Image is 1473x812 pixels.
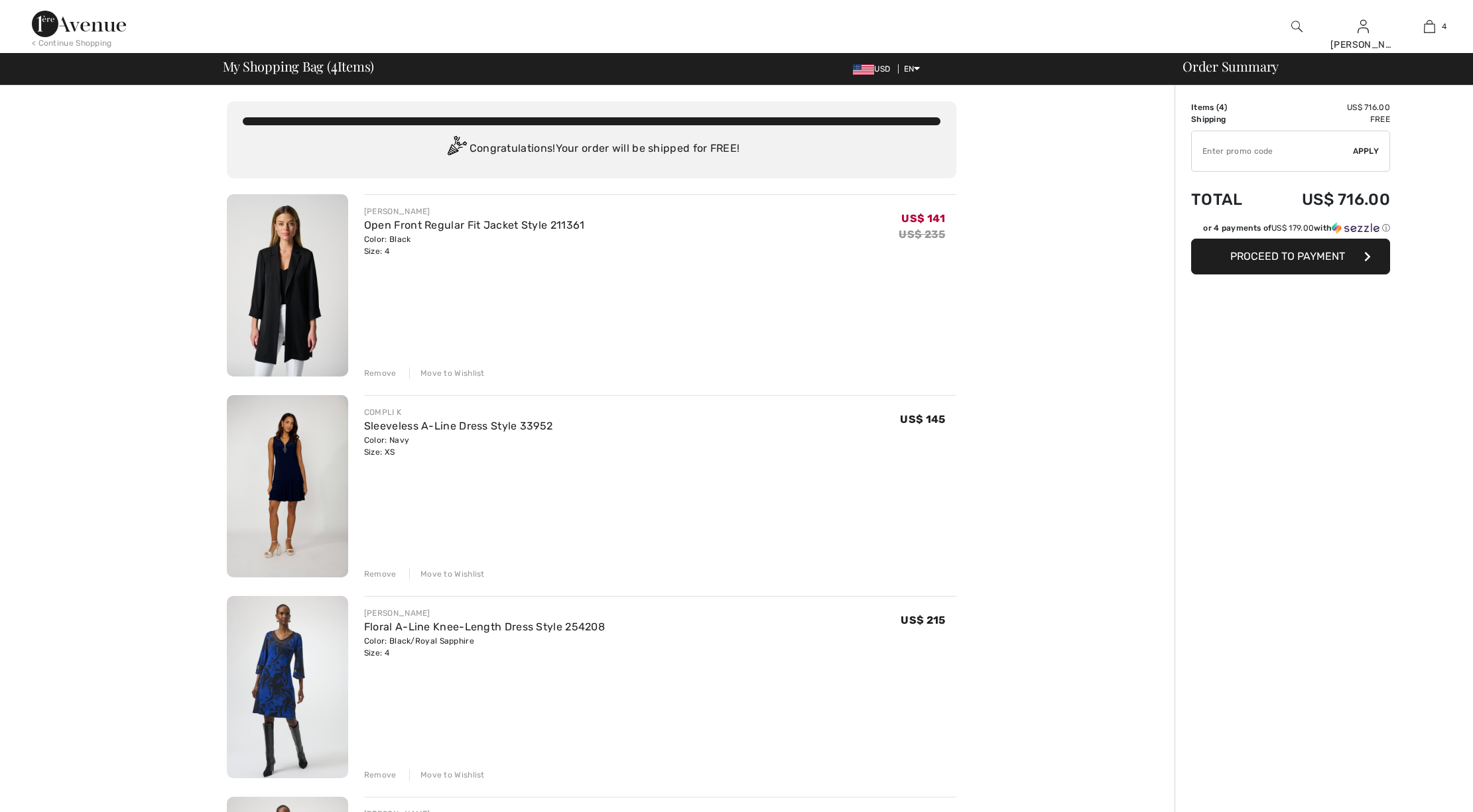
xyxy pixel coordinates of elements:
[227,395,348,577] img: Sleeveless A-Line Dress Style 33952
[1330,38,1395,52] div: [PERSON_NAME]
[1191,239,1390,274] button: Proceed to Payment
[364,233,585,257] div: Color: Black Size: 4
[364,219,585,231] a: Open Front Regular Fit Jacket Style 211361
[1167,60,1465,73] div: Order Summary
[243,136,940,162] div: Congratulations! Your order will be shipped for FREE!
[32,11,126,37] img: 1ère Avenue
[1219,103,1224,112] span: 4
[899,228,945,241] s: US$ 235
[364,367,397,379] div: Remove
[853,64,895,74] span: USD
[443,136,470,162] img: Congratulation2.svg
[1442,21,1446,32] span: 4
[1332,222,1379,234] img: Sezzle
[409,769,485,781] div: Move to Wishlist
[364,406,553,418] div: COMPLI K
[1271,223,1314,233] span: US$ 179.00
[227,596,348,778] img: Floral A-Line Knee-Length Dress Style 254208
[904,64,921,74] span: EN
[364,620,605,633] a: Floral A-Line Knee-Length Dress Style 254208
[331,56,338,74] span: 4
[900,413,945,426] span: US$ 145
[223,60,375,73] span: My Shopping Bag ( Items)
[1264,113,1390,125] td: Free
[1192,131,1353,171] input: Promo code
[1230,250,1345,262] span: Proceed to Payment
[32,37,112,49] div: < Continue Shopping
[364,607,605,619] div: [PERSON_NAME]
[364,420,553,432] a: Sleeveless A-Line Dress Style 33952
[1353,145,1379,157] span: Apply
[409,367,485,379] div: Move to Wishlist
[901,614,945,626] span: US$ 215
[1424,19,1435,34] img: My Bag
[1203,222,1390,234] div: or 4 payments of with
[364,769,397,781] div: Remove
[1191,177,1264,222] td: Total
[1191,101,1264,113] td: Items ( )
[1191,222,1390,239] div: or 4 payments ofUS$ 179.00withSezzle Click to learn more about Sezzle
[901,212,945,225] span: US$ 141
[1191,113,1264,125] td: Shipping
[1358,19,1369,34] img: My Info
[364,434,553,458] div: Color: Navy Size: XS
[364,568,397,580] div: Remove
[1264,101,1390,113] td: US$ 716.00
[1264,177,1390,222] td: US$ 716.00
[1358,20,1369,32] a: Sign In
[853,64,874,75] img: US Dollar
[409,568,485,580] div: Move to Wishlist
[364,205,585,217] div: [PERSON_NAME]
[364,635,605,659] div: Color: Black/Royal Sapphire Size: 4
[1291,19,1303,34] img: search the website
[227,194,348,377] img: Open Front Regular Fit Jacket Style 211361
[1397,19,1462,34] a: 4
